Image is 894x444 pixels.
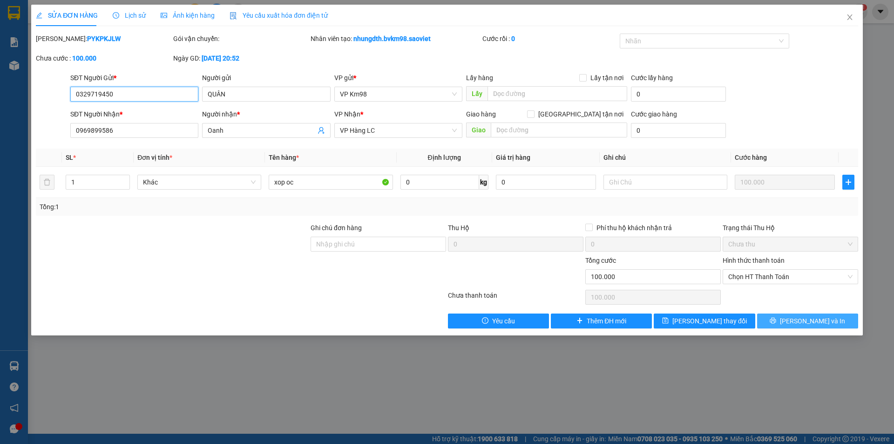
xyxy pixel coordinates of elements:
[728,270,853,284] span: Chọn HT Thanh Toán
[576,317,583,325] span: plus
[603,175,727,190] input: Ghi Chú
[340,123,457,137] span: VP Hàng LC
[448,224,469,232] span: Thu Hộ
[735,175,835,190] input: 0
[36,34,171,44] div: [PERSON_NAME]:
[466,86,488,101] span: Lấy
[551,314,652,328] button: plusThêm ĐH mới
[488,86,627,101] input: Dọc đường
[770,317,776,325] span: printer
[482,317,488,325] span: exclamation-circle
[353,35,431,42] b: nhungdth.bvkm98.saoviet
[202,73,330,83] div: Người gửi
[311,34,481,44] div: Nhân viên tạo:
[723,223,858,233] div: Trạng thái Thu Hộ
[173,34,309,44] div: Gói vận chuyển:
[672,316,747,326] span: [PERSON_NAME] thay đổi
[72,55,96,62] b: 100.000
[66,154,73,161] span: SL
[318,127,325,134] span: user-add
[5,7,52,54] img: logo.jpg
[593,223,676,233] span: Phí thu hộ khách nhận trả
[448,314,549,328] button: exclamation-circleYêu cầu
[36,53,171,63] div: Chưa cước :
[202,109,330,119] div: Người nhận
[36,12,98,19] span: SỬA ĐƠN HÀNG
[466,110,496,118] span: Giao hàng
[842,175,854,190] button: plus
[511,35,515,42] b: 0
[654,314,755,328] button: save[PERSON_NAME] thay đổi
[631,123,726,138] input: Cước giao hàng
[161,12,167,19] span: picture
[757,314,858,328] button: printer[PERSON_NAME] và In
[843,178,854,186] span: plus
[600,149,731,167] th: Ghi chú
[492,316,515,326] span: Yêu cầu
[202,55,239,62] b: [DATE] 20:52
[662,317,669,325] span: save
[587,316,626,326] span: Thêm ĐH mới
[780,316,845,326] span: [PERSON_NAME] và In
[479,175,488,190] span: kg
[70,73,198,83] div: SĐT Người Gửi
[161,12,215,19] span: Ảnh kiện hàng
[496,154,530,161] span: Giá trị hàng
[113,12,119,19] span: clock-circle
[173,53,309,63] div: Ngày GD:
[334,73,462,83] div: VP gửi
[631,110,677,118] label: Cước giao hàng
[113,12,146,19] span: Lịch sử
[87,35,121,42] b: PYKPKJLW
[70,109,198,119] div: SĐT Người Nhận
[137,154,172,161] span: Đơn vị tính
[837,5,863,31] button: Close
[311,237,446,252] input: Ghi chú đơn hàng
[143,175,256,189] span: Khác
[311,224,362,232] label: Ghi chú đơn hàng
[631,87,726,102] input: Cước lấy hàng
[36,12,42,19] span: edit
[269,175,393,190] input: VD: Bàn, Ghế
[482,34,618,44] div: Cước rồi :
[491,123,627,137] input: Dọc đường
[40,202,345,212] div: Tổng: 1
[124,7,225,23] b: [DOMAIN_NAME]
[631,74,673,82] label: Cước lấy hàng
[230,12,237,20] img: icon
[269,154,299,161] span: Tên hàng
[735,154,767,161] span: Cước hàng
[587,73,627,83] span: Lấy tận nơi
[56,22,114,37] b: Sao Việt
[723,257,785,264] label: Hình thức thanh toán
[428,154,461,161] span: Định lượng
[5,54,75,69] h2: HHAQZIZZ
[230,12,328,19] span: Yêu cầu xuất hóa đơn điện tử
[846,14,853,21] span: close
[466,123,491,137] span: Giao
[535,109,627,119] span: [GEOGRAPHIC_DATA] tận nơi
[466,74,493,82] span: Lấy hàng
[340,87,457,101] span: VP Km98
[49,54,225,142] h2: VP Nhận: VP Nhận 779 Giải Phóng
[728,237,853,251] span: Chưa thu
[40,175,54,190] button: delete
[447,290,584,307] div: Chưa thanh toán
[585,257,616,264] span: Tổng cước
[334,110,360,118] span: VP Nhận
